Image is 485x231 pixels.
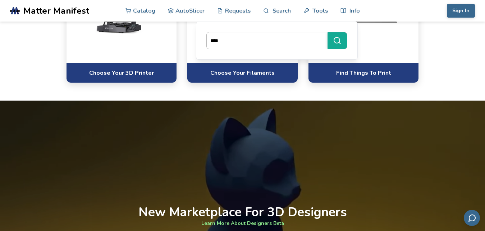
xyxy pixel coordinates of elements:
h2: New Marketplace For 3D Designers [138,205,347,220]
button: Send feedback via email [464,210,480,226]
a: Choose Your 3D Printer [67,63,177,83]
button: Sign In [447,4,475,18]
span: Matter Manifest [23,6,89,16]
a: Learn More About Designers Beta [201,220,284,227]
a: Choose Your Filaments [187,63,298,83]
a: Find Things To Print [308,63,419,83]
